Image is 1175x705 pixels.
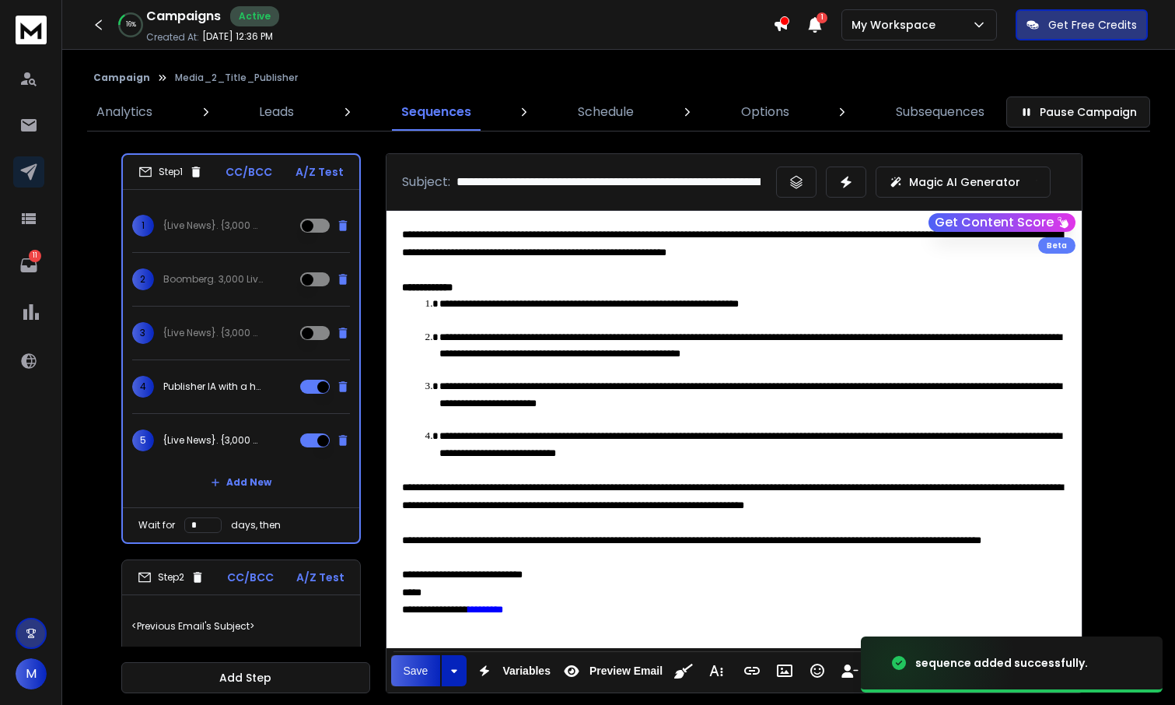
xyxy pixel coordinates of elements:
span: Variables [499,665,554,678]
p: Boomberg. 3,000 Live News. Monthly. [163,273,263,286]
button: Emoticons [803,655,832,686]
a: Schedule [568,93,643,131]
p: Sequences [401,103,471,121]
a: Analytics [87,93,162,131]
li: Step1CC/BCCA/Z Test1{Live News}. {3,000 Articles Monthly|3,000 Articles Every Month|3,000 Article... [121,153,361,544]
button: Add New [198,467,284,498]
p: My Workspace [852,17,942,33]
p: CC/BCC [227,570,274,585]
p: A/Z Test [296,570,344,585]
button: Insert Unsubscribe Link [835,655,865,686]
div: Step 1 [138,165,203,179]
p: Created At: [146,31,199,44]
p: Magic AI Generator [909,174,1020,190]
button: Pause Campaign [1006,96,1150,128]
p: {Live News}. {3,000 Articles Monthly|3,000 Articles Every Month|3,000 Articles Each Month}. [163,434,263,447]
p: Media_2_Title_Publisher [175,72,298,84]
button: Add Step [121,662,370,693]
button: Get Content Score [928,213,1075,232]
span: 2 [132,268,154,290]
span: 1 [817,12,827,23]
p: CC/BCC [226,164,272,180]
div: Beta [1038,237,1075,254]
p: Analytics [96,103,152,121]
button: M [16,658,47,689]
p: Leads [259,103,294,121]
button: Insert Link (⌘K) [737,655,767,686]
p: [DATE] 12:36 PM [202,30,273,43]
div: Step 2 [138,570,205,584]
p: Get Free Credits [1048,17,1137,33]
button: Save [391,655,441,686]
div: sequence added successfully. [915,655,1088,671]
button: Variables [470,655,554,686]
p: A/Z Test [295,164,344,180]
button: Magic AI Generator [876,167,1051,198]
p: days, then [231,519,281,531]
a: Leads [250,93,303,131]
a: 11 [13,250,44,281]
p: Schedule [578,103,634,121]
a: Sequences [392,93,481,131]
button: Insert Image (⌘P) [770,655,799,686]
span: 3 [132,322,154,344]
span: 4 [132,376,154,398]
span: 5 [132,430,154,451]
p: 11 [29,250,41,262]
a: Subsequences [886,93,994,131]
p: Wait for [138,519,175,531]
h1: Campaigns [146,7,221,26]
button: Campaign [93,72,150,84]
div: Active [230,6,279,26]
p: Options [741,103,789,121]
a: Options [732,93,799,131]
p: {Live News}. {3,000 Articles Monthly|3,000 Articles Every Month|3,000 Articles Each Month}. [163,327,263,339]
p: {Live News}. {3,000 Articles Monthly|3,000 Articles Every Month|3,000 Articles Each Month}. [163,219,263,232]
p: Subsequences [896,103,984,121]
p: Publisher IA with a human behind [163,381,263,393]
button: Clean HTML [669,655,698,686]
span: Preview Email [586,665,666,678]
p: Subject: [402,173,450,191]
p: 16 % [126,20,136,30]
button: More Text [701,655,731,686]
span: 1 [132,215,154,237]
button: Get Free Credits [1016,9,1148,40]
img: logo [16,16,47,44]
button: Preview Email [557,655,666,686]
p: <Previous Email's Subject> [131,605,351,648]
